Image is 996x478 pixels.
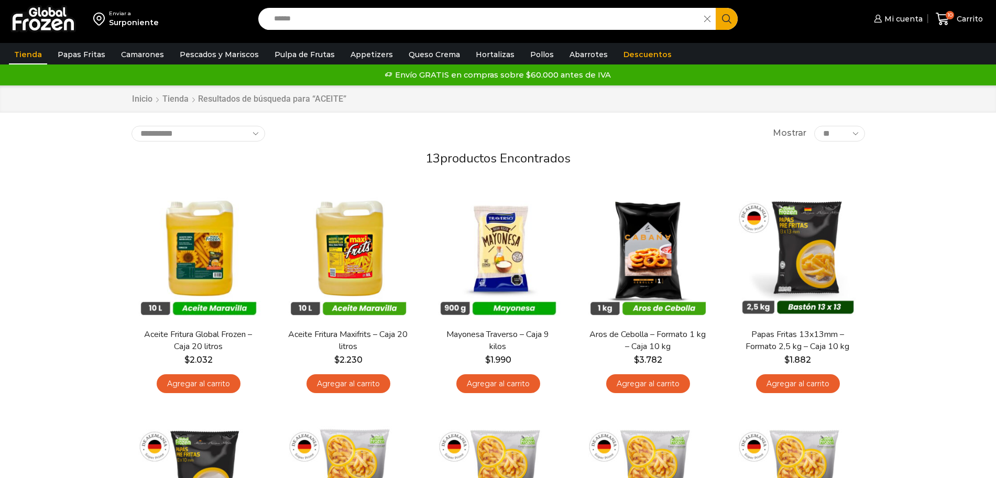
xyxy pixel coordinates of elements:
[269,45,340,64] a: Pulpa de Frutas
[109,17,159,28] div: Surponiente
[456,374,540,394] a: Agregar al carrito: “Mayonesa Traverso - Caja 9 kilos”
[525,45,559,64] a: Pollos
[403,45,465,64] a: Queso Crema
[470,45,520,64] a: Hortalizas
[634,355,639,365] span: $
[116,45,169,64] a: Camarones
[109,10,159,17] div: Enviar a
[198,94,346,104] h1: Resultados de búsqueda para “ACEITE”
[485,355,511,365] bdi: 1.990
[756,374,840,394] a: Agregar al carrito: “Papas Fritas 13x13mm - Formato 2,5 kg - Caja 10 kg”
[288,329,408,353] a: Aceite Fritura Maxifrits – Caja 20 litros
[634,355,662,365] bdi: 3.782
[784,355,790,365] span: $
[162,93,189,105] a: Tienda
[954,14,983,24] span: Carrito
[871,8,923,29] a: Mi cuenta
[184,355,213,365] bdi: 2.032
[606,374,690,394] a: Agregar al carrito: “Aros de Cebolla - Formato 1 kg - Caja 10 kg”
[184,355,190,365] span: $
[157,374,240,394] a: Agregar al carrito: “Aceite Fritura Global Frozen – Caja 20 litros”
[784,355,811,365] bdi: 1.882
[946,11,954,19] span: 10
[737,329,858,353] a: Papas Fritas 13x13mm – Formato 2,5 kg – Caja 10 kg
[307,374,390,394] a: Agregar al carrito: “Aceite Fritura Maxifrits - Caja 20 litros”
[716,8,738,30] button: Search button
[773,127,806,139] span: Mostrar
[485,355,490,365] span: $
[345,45,398,64] a: Appetizers
[334,355,340,365] span: $
[132,93,346,105] nav: Breadcrumb
[174,45,264,64] a: Pescados y Mariscos
[933,7,986,31] a: 10 Carrito
[882,14,923,24] span: Mi cuenta
[618,45,677,64] a: Descuentos
[440,150,571,167] span: productos encontrados
[587,329,708,353] a: Aros de Cebolla – Formato 1 kg – Caja 10 kg
[437,329,558,353] a: Mayonesa Traverso – Caja 9 kilos
[93,10,109,28] img: address-field-icon.svg
[334,355,363,365] bdi: 2.230
[564,45,613,64] a: Abarrotes
[52,45,111,64] a: Papas Fritas
[138,329,258,353] a: Aceite Fritura Global Frozen – Caja 20 litros
[425,150,440,167] span: 13
[9,45,47,64] a: Tienda
[132,93,153,105] a: Inicio
[132,126,265,142] select: Pedido de la tienda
